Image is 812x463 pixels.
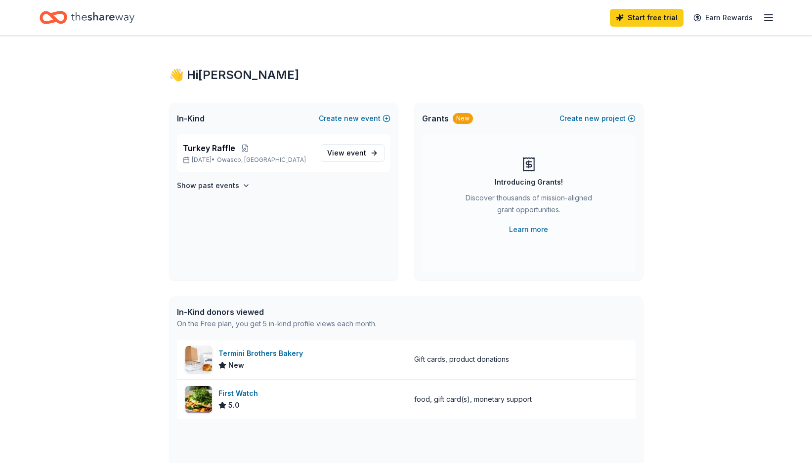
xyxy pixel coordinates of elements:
[495,176,563,188] div: Introducing Grants!
[228,399,240,411] span: 5.0
[177,180,250,192] button: Show past events
[185,386,212,413] img: Image for First Watch
[228,359,244,371] span: New
[422,113,449,124] span: Grants
[218,387,262,399] div: First Watch
[177,306,377,318] div: In-Kind donors viewed
[414,353,509,365] div: Gift cards, product donations
[321,144,385,162] a: View event
[217,156,306,164] span: Owasco, [GEOGRAPHIC_DATA]
[687,9,759,27] a: Earn Rewards
[218,347,307,359] div: Termini Brothers Bakery
[183,142,235,154] span: Turkey Raffle
[185,346,212,373] img: Image for Termini Brothers Bakery
[453,113,473,124] div: New
[414,393,532,405] div: food, gift card(s), monetary support
[169,67,643,83] div: 👋 Hi [PERSON_NAME]
[319,113,390,124] button: Createnewevent
[40,6,134,29] a: Home
[177,113,205,124] span: In-Kind
[327,147,366,159] span: View
[183,156,313,164] p: [DATE] •
[610,9,684,27] a: Start free trial
[585,113,599,124] span: new
[559,113,636,124] button: Createnewproject
[177,180,239,192] h4: Show past events
[509,224,548,235] a: Learn more
[344,113,359,124] span: new
[462,192,596,220] div: Discover thousands of mission-aligned grant opportunities.
[346,149,366,157] span: event
[177,318,377,330] div: On the Free plan, you get 5 in-kind profile views each month.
